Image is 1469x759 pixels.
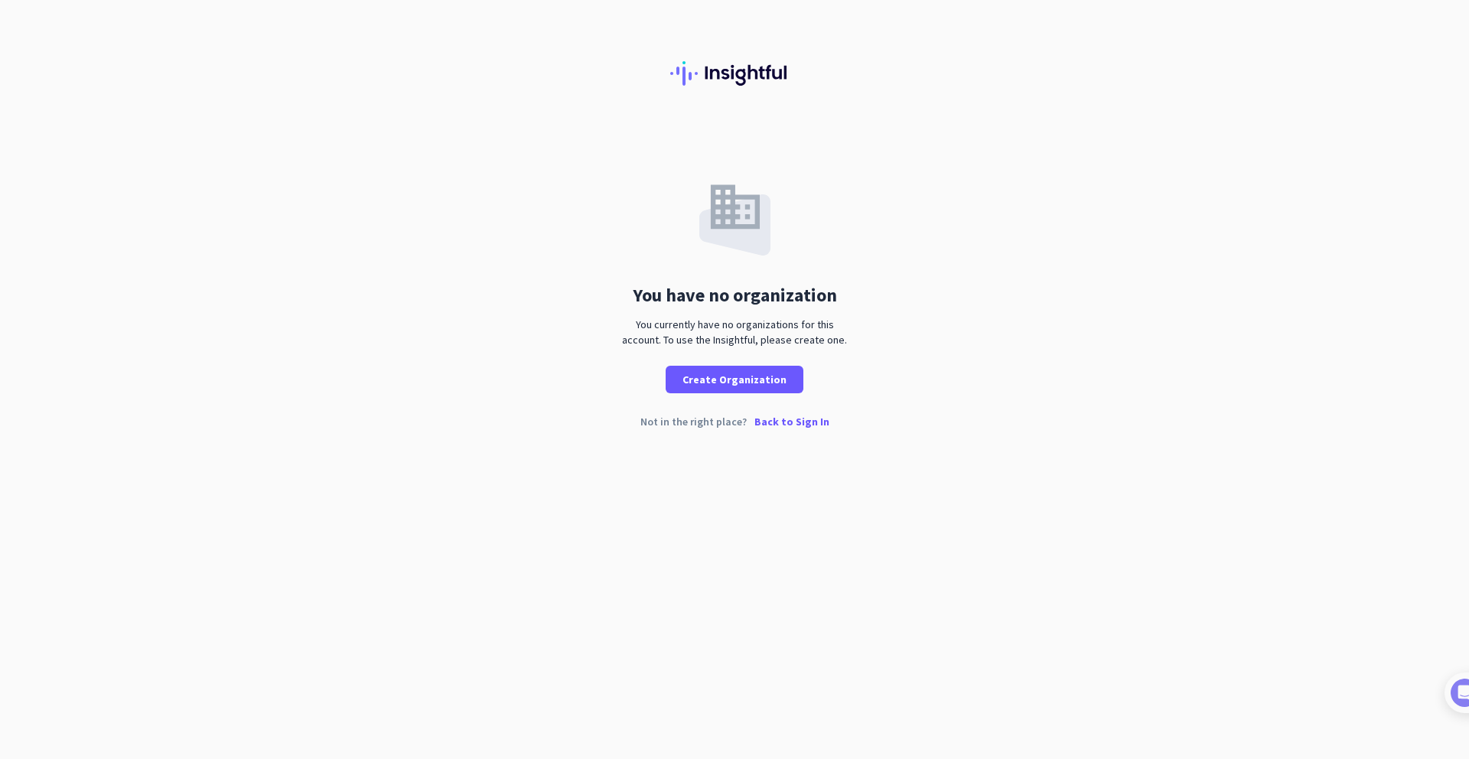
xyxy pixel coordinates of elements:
img: Insightful [670,61,799,86]
div: You currently have no organizations for this account. To use the Insightful, please create one. [616,317,853,347]
span: Create Organization [682,372,787,387]
p: Back to Sign In [754,416,829,427]
div: You have no organization [633,286,837,305]
button: Create Organization [666,366,803,393]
